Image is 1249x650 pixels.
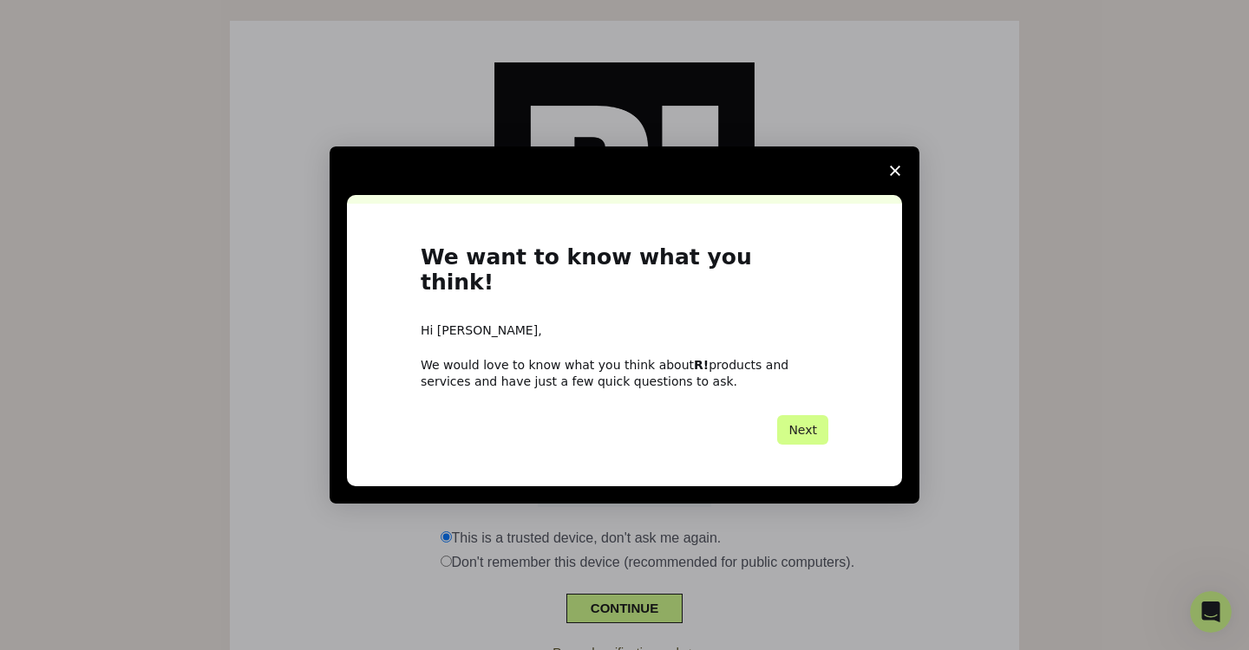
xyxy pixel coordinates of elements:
h1: We want to know what you think! [421,245,828,305]
div: We would love to know what you think about products and services and have just a few quick questi... [421,357,828,388]
button: Next [777,415,828,445]
b: R! [694,358,709,372]
span: Close survey [871,146,919,195]
div: Hi [PERSON_NAME], [421,322,828,340]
